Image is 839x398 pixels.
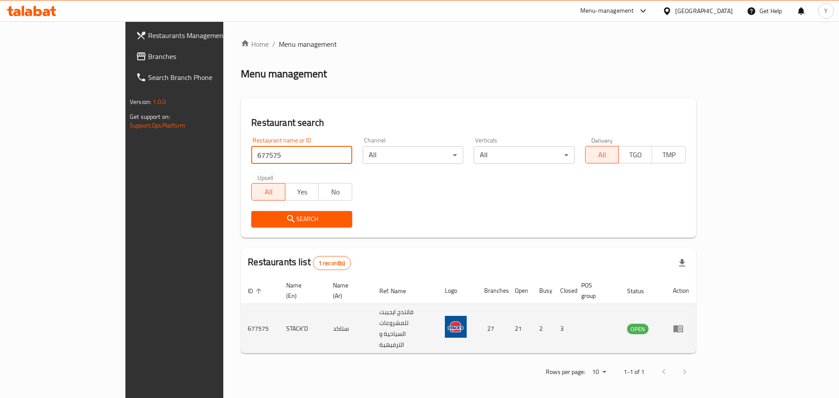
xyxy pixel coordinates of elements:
a: Branches [129,46,266,67]
span: Name (En) [286,280,315,301]
span: No [322,186,348,198]
span: All [255,186,281,198]
span: Menu management [279,39,337,49]
span: Y [824,6,828,16]
span: Restaurants Management [148,30,259,41]
input: Search for restaurant name or ID.. [251,146,352,164]
span: 1.0.0 [153,96,166,107]
button: All [585,146,619,163]
span: OPEN [627,324,648,334]
span: Get support on: [130,111,170,122]
nav: breadcrumb [241,39,696,49]
td: 2 [532,304,553,353]
button: No [318,183,352,201]
span: All [589,149,615,161]
span: TGO [622,149,648,161]
th: Logo [438,277,477,304]
span: Ref. Name [379,286,417,296]
label: Delivery [591,137,613,143]
div: Menu-management [580,6,634,16]
th: Closed [553,277,574,304]
img: STACK'D [445,316,467,338]
button: Search [251,211,352,227]
a: Restaurants Management [129,25,266,46]
td: فانتدج ايجيبت للمشروعات السياحية و الترفيهية [372,304,438,353]
td: 21 [508,304,532,353]
div: All [363,146,463,164]
td: STACK'D [279,304,326,353]
span: Branches [148,51,259,62]
span: POS group [581,280,610,301]
span: TMP [655,149,682,161]
td: 3 [553,304,574,353]
th: Open [508,277,532,304]
span: 1 record(s) [313,259,350,267]
span: Version: [130,96,151,107]
li: / [272,39,275,49]
div: Total records count [313,256,351,270]
button: Yes [285,183,319,201]
span: Search [258,214,345,225]
span: Search Branch Phone [148,72,259,83]
a: Search Branch Phone [129,67,266,88]
th: Busy [532,277,553,304]
th: Action [666,277,696,304]
th: Branches [477,277,508,304]
h2: Restaurant search [251,116,686,129]
td: ستاكد [326,304,372,353]
span: Name (Ar) [333,280,362,301]
h2: Restaurants list [248,256,350,270]
p: 1-1 of 1 [624,367,645,377]
div: All [474,146,574,164]
div: [GEOGRAPHIC_DATA] [675,6,733,16]
h2: Menu management [241,67,327,81]
button: TGO [618,146,652,163]
p: Rows per page: [546,367,585,377]
div: Rows per page: [589,366,610,379]
td: 27 [477,304,508,353]
table: enhanced table [241,277,696,353]
button: TMP [652,146,685,163]
span: ID [248,286,264,296]
button: All [251,183,285,201]
label: Upsell [257,174,274,180]
span: Status [627,286,655,296]
a: Support.OpsPlatform [130,120,185,131]
span: Yes [289,186,315,198]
